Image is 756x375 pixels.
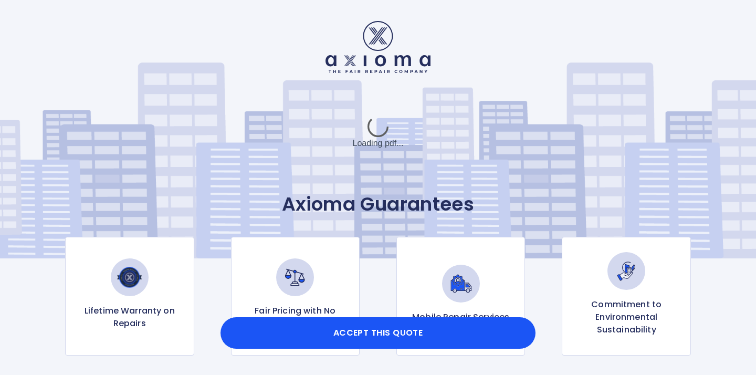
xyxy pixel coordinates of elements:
[220,317,535,349] button: Accept this Quote
[442,265,480,303] img: Mobile Repair Services
[299,107,457,159] div: Loading pdf...
[412,311,509,324] p: Mobile Repair Services
[325,21,430,73] img: Logo
[607,252,645,290] img: Commitment to Environmental Sustainability
[240,305,351,330] p: Fair Pricing with No Hidden Fees
[111,258,149,296] img: Lifetime Warranty on Repairs
[276,258,314,296] img: Fair Pricing with No Hidden Fees
[74,305,185,330] p: Lifetime Warranty on Repairs
[571,298,681,336] p: Commitment to Environmental Sustainability
[20,193,736,216] p: Axioma Guarantees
